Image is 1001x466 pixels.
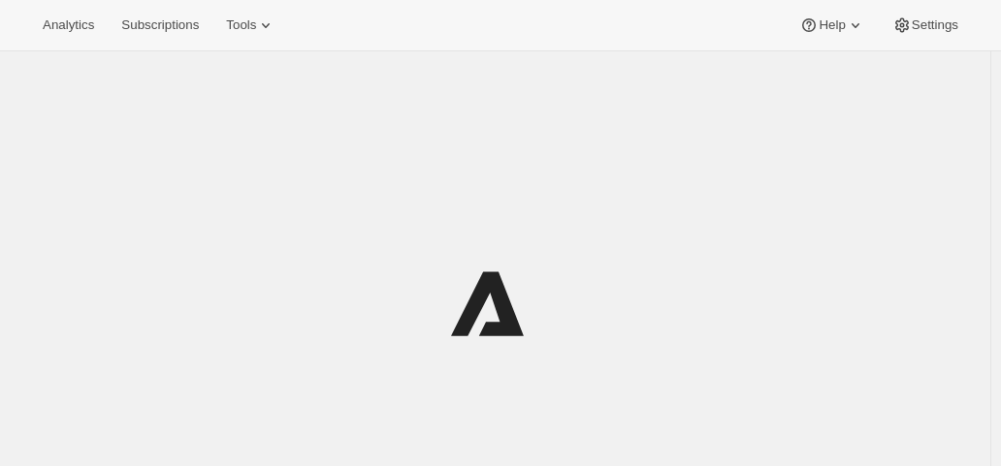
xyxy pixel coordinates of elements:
[788,12,876,39] button: Help
[43,17,94,33] span: Analytics
[110,12,210,39] button: Subscriptions
[912,17,958,33] span: Settings
[881,12,970,39] button: Settings
[214,12,287,39] button: Tools
[226,17,256,33] span: Tools
[31,12,106,39] button: Analytics
[121,17,199,33] span: Subscriptions
[819,17,845,33] span: Help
